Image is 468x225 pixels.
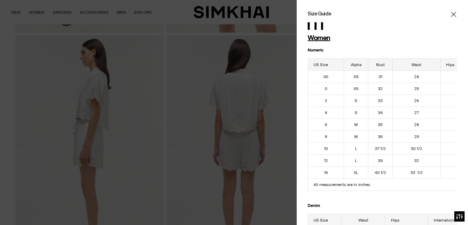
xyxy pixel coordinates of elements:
td: M [344,130,368,142]
td: S [344,95,368,107]
strong: Denim [308,203,320,208]
td: 0 [308,83,344,95]
td: 8 [308,130,344,142]
td: XS [344,71,368,83]
td: S [344,107,368,118]
td: 33 1/2 [393,166,441,178]
td: 40 1/2 [368,166,393,178]
td: 12 [308,154,344,166]
strong: Women [308,34,330,42]
td: 35 [368,118,393,130]
td: L [344,142,368,154]
td: 25 [393,83,441,95]
th: US Size [308,59,344,71]
td: 32 [368,83,393,95]
td: 32 [393,154,441,166]
td: 33 [368,95,393,107]
td: M [344,118,368,130]
td: 31 [368,71,393,83]
td: 26 [393,95,441,107]
td: 4 [308,107,344,118]
td: L [344,154,368,166]
td: 37 1/2 [368,142,393,154]
td: 10 [308,142,344,154]
strong: Numeric [308,48,323,52]
td: 34 [368,107,393,118]
button: Close [450,11,457,18]
td: 6 [308,118,344,130]
td: 36 [368,130,393,142]
td: XL [344,166,368,178]
td: 30 1/2 [393,142,441,154]
td: 00 [308,71,344,83]
td: 28 [393,118,441,130]
th: Waist [393,59,441,71]
td: 14 [308,166,344,178]
td: 27 [393,107,441,118]
td: 39 [368,154,393,166]
th: Alpha [344,59,368,71]
td: XS [344,83,368,95]
td: 2 [308,95,344,107]
td: 24 [393,71,441,83]
td: 29 [393,130,441,142]
th: Bust [368,59,393,71]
